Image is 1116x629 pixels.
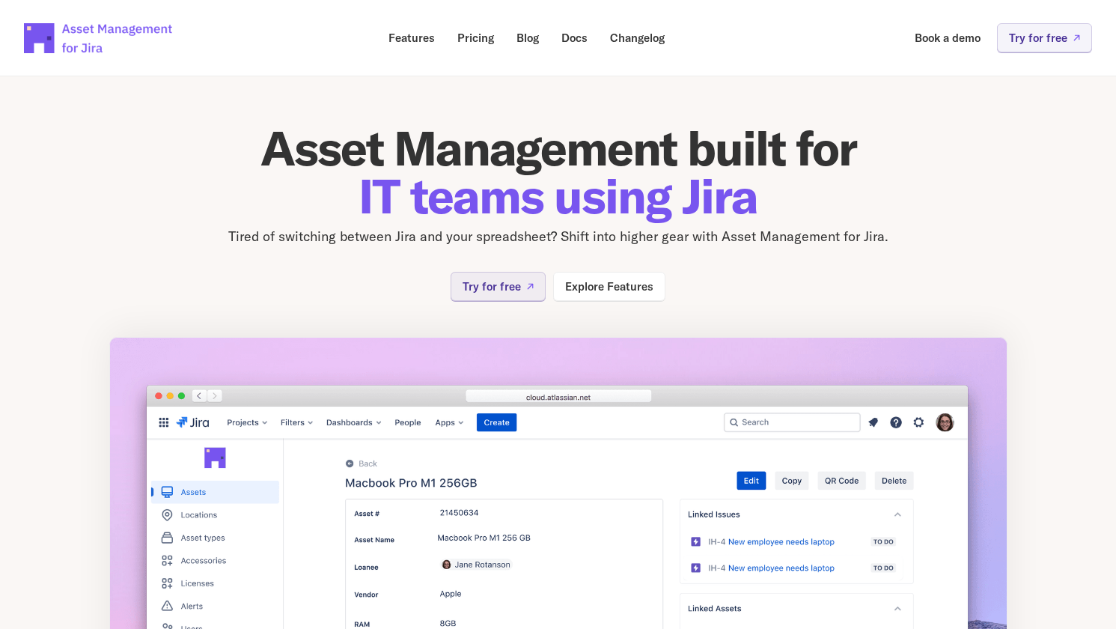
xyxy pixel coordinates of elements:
p: Changelog [610,32,665,43]
span: IT teams using Jira [359,165,757,226]
a: Book a demo [904,23,991,52]
p: Try for free [1009,32,1067,43]
a: Pricing [447,23,504,52]
p: Pricing [457,32,494,43]
a: Try for free [451,272,546,301]
p: Docs [561,32,588,43]
p: Explore Features [565,281,653,292]
a: Features [378,23,445,52]
p: Features [388,32,435,43]
a: Explore Features [553,272,665,301]
p: Book a demo [915,32,981,43]
p: Tired of switching between Jira and your spreadsheet? Shift into higher gear with Asset Managemen... [109,226,1007,248]
p: Blog [516,32,539,43]
a: Try for free [997,23,1092,52]
p: Try for free [463,281,521,292]
h1: Asset Management built for [109,124,1007,220]
a: Changelog [600,23,675,52]
a: Blog [506,23,549,52]
a: Docs [551,23,598,52]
